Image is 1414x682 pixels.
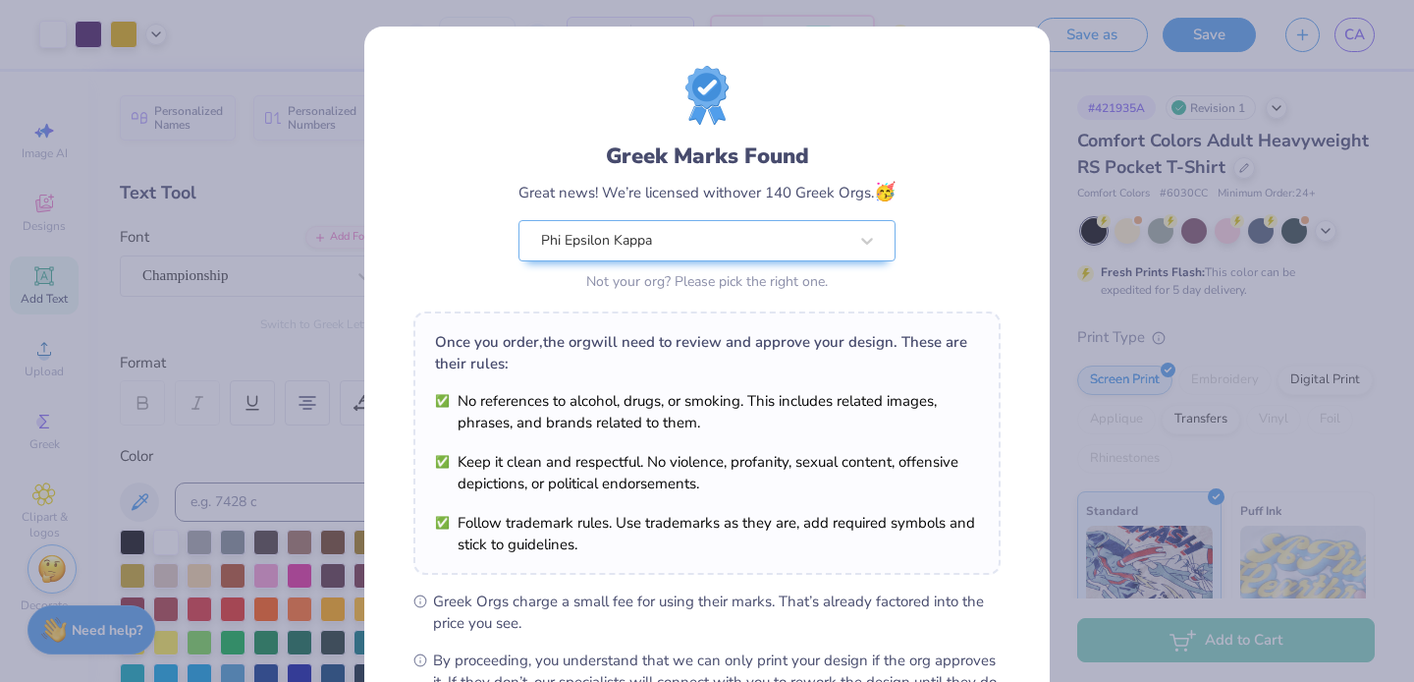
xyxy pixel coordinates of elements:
span: Greek Orgs charge a small fee for using their marks. That’s already factored into the price you see. [433,591,1001,634]
div: Great news! We’re licensed with over 140 Greek Orgs. [518,179,896,205]
img: license-marks-badge.png [685,66,729,125]
li: No references to alcohol, drugs, or smoking. This includes related images, phrases, and brands re... [435,390,979,433]
li: Follow trademark rules. Use trademarks as they are, add required symbols and stick to guidelines. [435,512,979,555]
span: 🥳 [874,180,896,203]
div: Greek Marks Found [518,141,896,172]
div: Once you order, the org will need to review and approve your design. These are their rules: [435,331,979,374]
div: Not your org? Please pick the right one. [518,271,896,292]
li: Keep it clean and respectful. No violence, profanity, sexual content, offensive depictions, or po... [435,451,979,494]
